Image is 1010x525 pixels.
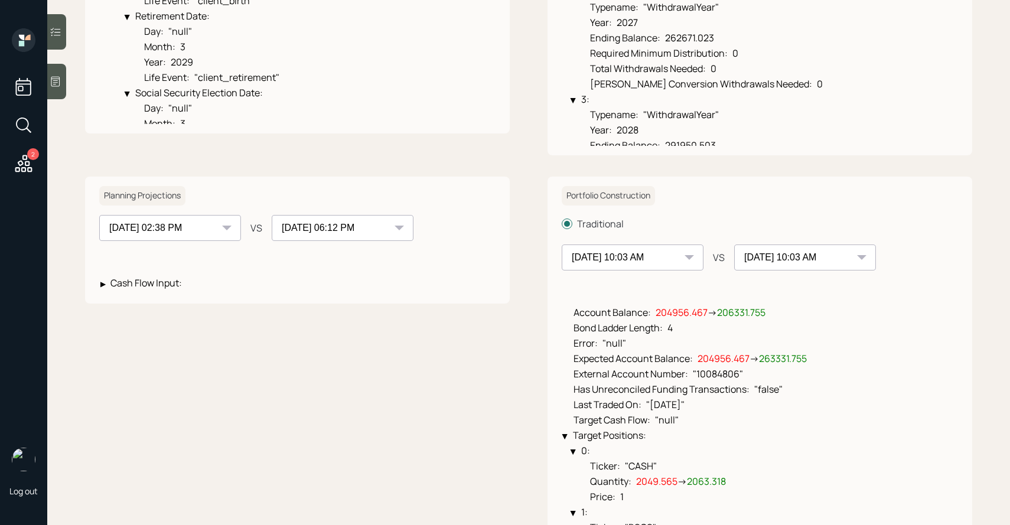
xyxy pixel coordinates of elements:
[12,448,35,471] img: sami-boghos-headshot.png
[574,413,650,426] span: Target Cash Flow :
[574,367,688,380] span: External Account Number :
[144,117,175,130] span: Month :
[27,148,39,160] div: 2
[655,413,679,426] span: "null"
[144,40,175,53] span: Month :
[602,337,626,350] span: "null"
[180,117,185,130] span: 3
[171,56,193,69] span: 2029
[581,444,590,457] span: 0 :
[590,123,612,136] span: Year :
[643,108,719,121] span: "WithdrawalYear"
[581,506,588,519] span: 1 :
[617,16,638,29] span: 2027
[759,352,807,365] span: 263331.755
[180,40,185,53] span: 3
[135,86,263,99] span: Social Security Election Date :
[677,475,687,488] span: →
[754,383,783,396] span: "false"
[569,98,577,103] div: ▶
[562,217,958,230] label: Traditional
[625,459,657,472] span: "CASH"
[590,139,660,152] span: Ending Balance :
[574,306,651,319] span: Account Balance :
[817,77,823,90] span: 0
[711,62,716,75] span: 0
[590,77,812,90] span: [PERSON_NAME] Conversion Withdrawals Needed :
[687,475,726,488] span: 2063.318
[574,321,663,334] span: Bond Ladder Length :
[708,306,717,319] span: →
[135,9,210,22] span: Retirement Date :
[144,71,190,84] span: Life Event :
[590,16,612,29] span: Year :
[590,62,706,75] span: Total Withdrawals Needed :
[732,47,738,60] span: 0
[713,250,725,265] div: VS
[574,352,693,365] span: Expected Account Balance :
[194,71,279,84] span: "client_retirement"
[144,102,164,115] span: Day :
[750,352,759,365] span: →
[643,1,719,14] span: "WithdrawalYear"
[590,47,728,60] span: Required Minimum Distribution :
[250,221,262,235] div: VS
[665,139,716,152] span: 291950.503
[590,490,615,503] span: Price :
[590,475,631,488] span: Quantity :
[646,398,685,411] span: "[DATE]"
[656,306,708,319] span: 204956.467
[99,186,185,206] h6: Planning Projections
[562,186,655,206] h6: Portfolio Construction
[573,429,646,442] span: Target Positions :
[9,485,38,497] div: Log out
[168,102,192,115] span: "null"
[574,337,598,350] span: Error :
[590,31,660,44] span: Ending Balance :
[717,306,765,319] span: 206331.755
[698,352,750,365] span: 204956.467
[168,25,192,38] span: "null"
[569,511,577,516] div: ▶
[144,25,164,38] span: Day :
[100,280,106,288] div: ▶
[581,93,589,106] span: 3 :
[590,1,638,14] span: Typename :
[590,459,620,472] span: Ticker :
[574,398,641,411] span: Last Traded On :
[617,123,638,136] span: 2028
[123,15,131,20] div: ▶
[667,321,673,334] span: 4
[620,490,624,503] span: 1
[590,108,638,121] span: Typename :
[636,475,677,488] span: 2049.565
[569,449,577,455] div: ▶
[110,276,182,289] span: Cash Flow Input :
[144,56,166,69] span: Year :
[574,383,750,396] span: Has Unreconciled Funding Transactions :
[123,92,131,97] div: ▶
[693,367,743,380] span: "10084806"
[665,31,714,44] span: 262671.023
[561,434,569,439] div: ▶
